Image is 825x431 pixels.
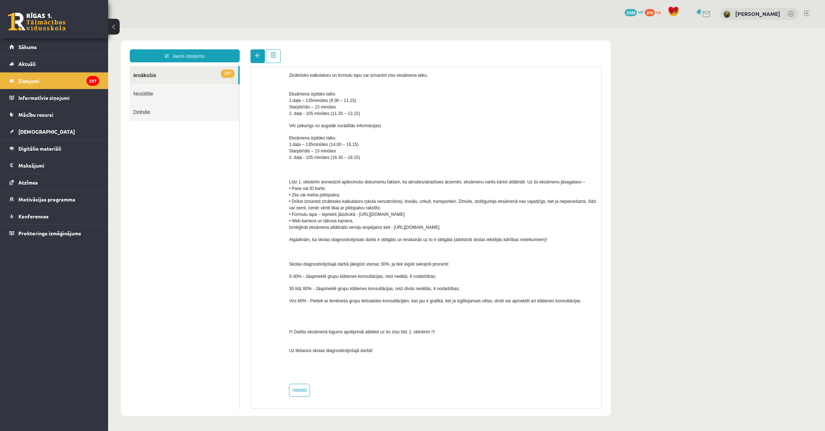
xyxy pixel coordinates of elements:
span: Uz tikšanos skolas diagnosticējošajā darbā! [181,320,265,325]
a: Dzēstie [22,75,131,93]
span: Skolas diagnosticējošajā darbā jāiegūst vismaz 30%, ja tiek iegūti sekojoši procenti: [181,234,341,239]
span: xp [656,9,661,15]
a: Jauns ziņojums [22,22,132,35]
span: 30 līdz 60% - Jāapmeklē grupu klātienes konsultācijas, reizi divās nedēļās, 4 nodarbības; [181,258,352,263]
span: mP [638,9,644,15]
a: Rīgas 1. Tālmācības vidusskola [8,13,66,31]
legend: Informatīvie ziņojumi [18,89,99,106]
span: 5549 [625,9,637,16]
i: 237 [87,76,99,86]
a: Aktuāli [9,55,99,72]
a: [DEMOGRAPHIC_DATA] [9,123,99,140]
span: Mācību resursi [18,111,53,118]
span: Eksāmena izpildes laiks: 1.daļa – 135minūtes (9.00 – 11.15) Starpbrīdis – 15 minūtes 2. daļa - 10... [181,64,252,88]
a: Proktoringa izmēģinājums [9,225,99,241]
a: 237Ienākošie [22,38,130,57]
span: VAI (atkarīgs no augstāk norādītās informācijas) [181,95,273,101]
a: Atzīmes [9,174,99,191]
span: 0-30% - Jāapmeklē grupu klātienes konsultācijas, reizi nedēļā, 8 nodarbības; [181,246,328,251]
span: Konferences [18,213,49,219]
span: Eksāmena izpildes laiks: 1.daļa – 135minūtes (14.00 – 16.15) Starpbrīdis – 15 minūtes 2. daļa - 1... [181,108,252,132]
legend: Maksājumi [18,157,99,174]
span: Digitālie materiāli [18,145,61,152]
span: Zinātnisko kalkulatoru un formulu lapu var izmantot visu eksāmena laiku. [181,45,320,50]
span: 237 [113,42,127,50]
span: !!! Dalību eksāmenā lūgums apstiprināt atbildot uz šo ziņu līdz 1. oktobrim !!! [181,302,327,307]
a: Digitālie materiāli [9,140,99,157]
a: Maksājumi [9,157,99,174]
span: Virs 60% - Pietiek ar ikmēneša grupu tiešsaistes konsultācijām, kas jau ir grafikā, bet ja izglīt... [181,271,473,276]
span: Atzīmes [18,179,38,186]
a: Nosūtītie [22,57,131,75]
a: 270 xp [645,9,664,15]
a: Sākums [9,39,99,55]
a: Mācību resursi [9,106,99,123]
a: 5549 mP [625,9,644,15]
a: Informatīvie ziņojumi [9,89,99,106]
span: 270 [645,9,655,16]
span: Sākums [18,44,37,50]
span: Proktoringa izmēģinājums [18,230,81,236]
a: Atbildēt [181,356,202,369]
img: Lauris Daniels Jakovļevs [723,11,731,18]
a: [PERSON_NAME] [735,10,780,17]
span: Atgādinām, ka skolas diagnosticējošais darbs ir obligāts un ierašanās uz to ir obligāta (atbilsto... [181,209,439,214]
a: Konferences [9,208,99,225]
a: Ziņojumi237 [9,72,99,89]
span: [DEMOGRAPHIC_DATA] [18,128,75,135]
legend: Ziņojumi [18,72,99,89]
span: Aktuāli [18,61,36,67]
span: Līdz 1. oktobrim iesniedzot apliecinošu dokumentu faktam, ka atrodies/atradīsies ārzemēs, eksāmen... [181,152,488,202]
span: Motivācijas programma [18,196,75,203]
a: Motivācijas programma [9,191,99,208]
